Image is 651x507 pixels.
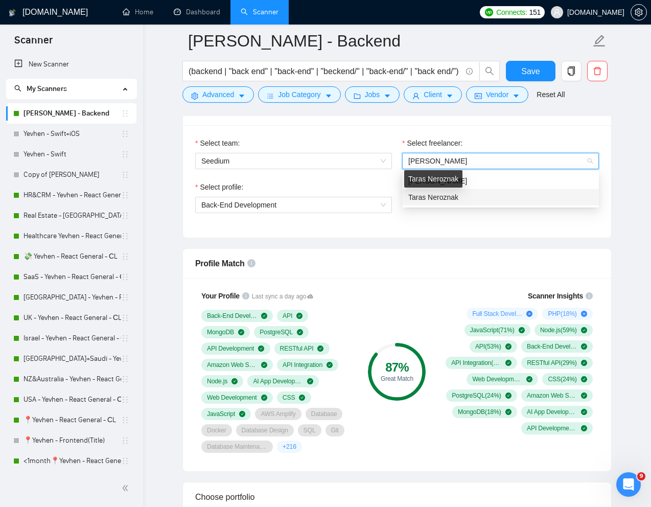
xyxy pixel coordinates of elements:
span: edit [593,34,606,48]
span: Full Stack Development ( 41 %) [472,310,522,318]
button: setting [631,4,647,20]
span: check-circle [258,345,264,352]
span: Seedium [201,153,386,169]
span: holder [121,375,129,383]
a: Copy of [PERSON_NAME] [24,165,121,185]
a: SaaS - Yevhen - React General - СL [24,267,121,287]
li: 💸 Yevhen - React General - СL [6,246,136,267]
li: <1month📍Yevhen - React General - СL [6,451,136,471]
span: check-circle [505,393,511,399]
span: check-circle [238,329,244,335]
span: holder [121,212,129,220]
img: logo [9,5,16,21]
span: SQL [304,426,316,434]
input: Search Freelance Jobs... [189,65,461,78]
li: NZ&Australia - Yevhen - React General - СL [6,369,136,389]
span: Jobs [365,89,380,100]
span: holder [121,171,129,179]
button: folderJobscaret-down [345,86,400,103]
button: search [479,61,500,81]
span: check-circle [296,313,303,319]
a: 💸 Yevhen - React General - СL [24,246,121,267]
li: Israel - Yevhen - React General - СL [6,328,136,349]
span: check-circle [505,343,511,350]
span: user [412,92,420,100]
span: check-circle [261,395,267,401]
span: Profile Match [195,259,245,268]
span: RESTful API ( 29 %) [527,359,577,367]
a: 📍Yevhen - React General - СL [24,410,121,430]
div: Taras Neroznak [404,170,462,188]
span: AI App Development ( 12 %) [527,408,577,416]
span: setting [191,92,198,100]
span: check-circle [526,376,532,382]
span: CSS [283,394,295,402]
a: Healthcare Yevhen - React General - СL [24,226,121,246]
li: New Scanner [6,54,136,75]
button: delete [587,61,608,81]
span: check-circle [307,378,313,384]
li: Real Estate - Yevhen - React General - СL [6,205,136,226]
span: check-circle [261,313,267,319]
a: [GEOGRAPHIC_DATA]+Saudi - Yevhen - React General - СL [24,349,121,369]
span: check-circle [505,360,511,366]
a: [PERSON_NAME] - Backend [24,103,121,124]
li: 📍Yevhen - Frontend(Title) [6,430,136,451]
span: info-circle [466,68,473,75]
span: caret-down [325,92,332,100]
a: searchScanner [241,8,278,16]
iframe: Intercom live chat [616,472,641,497]
span: Vendor [486,89,508,100]
span: info-circle [247,259,255,267]
span: holder [121,109,129,118]
span: PostgreSQL ( 24 %) [452,391,501,400]
span: holder [121,232,129,240]
span: check-circle [327,362,333,368]
span: info-circle [242,292,249,299]
span: Connects: [496,7,527,18]
div: Great Match [368,376,426,382]
span: API ( 53 %) [475,342,501,351]
input: Select freelancer: [408,153,586,169]
li: UAE+Saudi - Yevhen - React General - СL [6,349,136,369]
span: PostgreSQL [260,328,293,336]
span: MongoDB [207,328,234,336]
span: Save [521,65,540,78]
span: check-circle [581,409,587,415]
a: 📍Yevhen - Frontend(Title) [24,430,121,451]
span: Database Maintenance [207,443,267,451]
button: idcardVendorcaret-down [466,86,528,103]
li: SaaS - Yevhen - React General - СL [6,267,136,287]
li: Switzerland - Yevhen - React General - СL [6,287,136,308]
a: New Scanner [14,54,128,75]
span: check-circle [581,327,587,333]
span: holder [121,355,129,363]
span: API Development [207,344,254,353]
span: user [553,9,561,16]
button: settingAdvancedcaret-down [182,86,254,103]
span: copy [562,66,581,76]
span: holder [121,314,129,322]
label: Select team: [195,137,240,149]
span: holder [121,150,129,158]
a: Israel - Yevhen - React General - СL [24,328,121,349]
span: API [283,312,292,320]
a: Real Estate - [GEOGRAPHIC_DATA] - React General - СL [24,205,121,226]
span: caret-down [513,92,520,100]
span: MongoDB ( 18 %) [458,408,501,416]
span: holder [121,416,129,424]
span: Web Development ( 29 %) [472,375,522,383]
a: [GEOGRAPHIC_DATA] - Yevhen - React General - СL [24,287,121,308]
li: Yevhen - Swift [6,144,136,165]
li: Ihor - Backend [6,103,136,124]
button: copy [561,61,582,81]
span: delete [588,66,607,76]
span: folder [354,92,361,100]
span: holder [121,293,129,302]
span: plus-circle [581,311,587,317]
a: dashboardDashboard [174,8,220,16]
button: userClientcaret-down [404,86,462,103]
a: USA - Yevhen - React General - СL [24,389,121,410]
span: Node.js [207,377,227,385]
span: holder [121,334,129,342]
